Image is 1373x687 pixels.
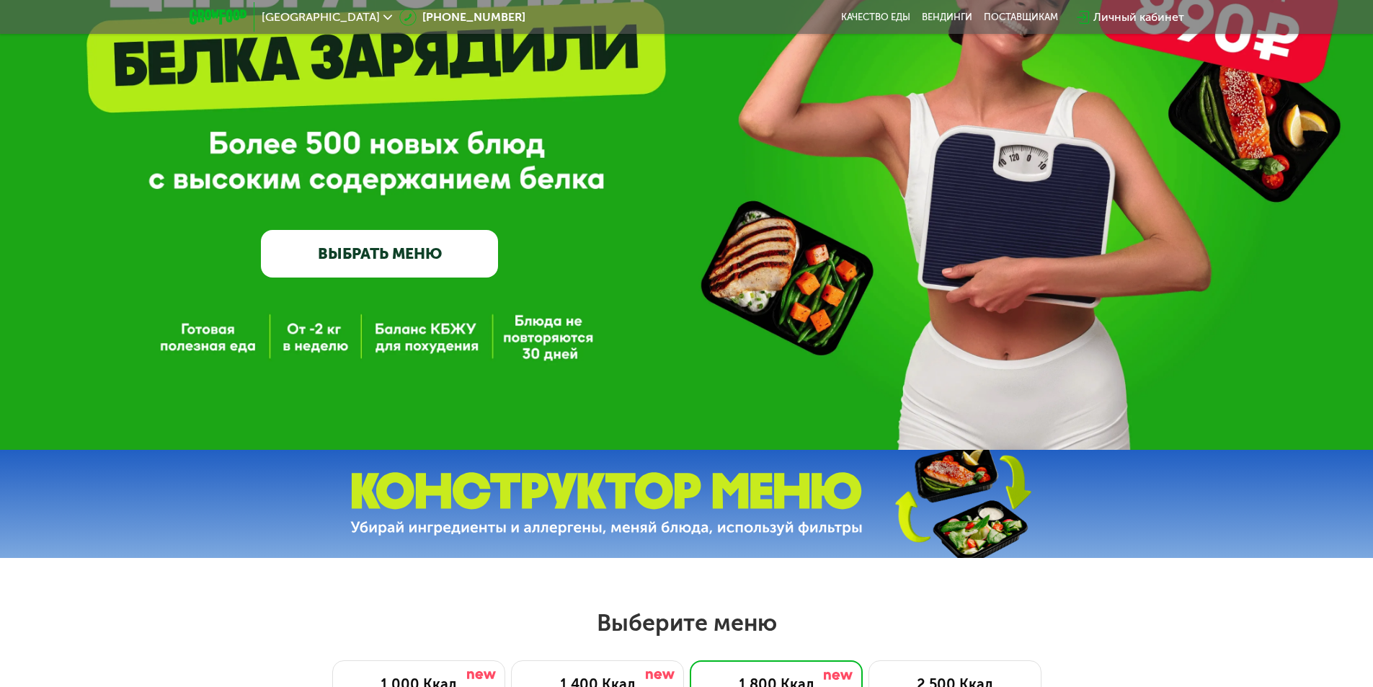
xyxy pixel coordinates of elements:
a: Качество еды [841,12,910,23]
span: [GEOGRAPHIC_DATA] [262,12,380,23]
a: ВЫБРАТЬ МЕНЮ [261,230,498,278]
a: Вендинги [922,12,972,23]
h2: Выберите меню [46,608,1327,637]
div: поставщикам [984,12,1058,23]
div: Личный кабинет [1093,9,1184,26]
a: [PHONE_NUMBER] [399,9,525,26]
